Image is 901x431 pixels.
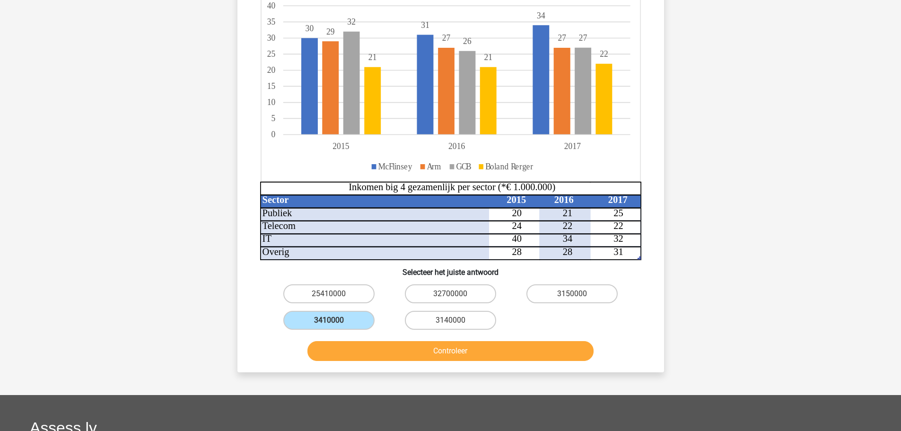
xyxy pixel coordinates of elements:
tspan: 30 [267,33,275,43]
tspan: Telecom [262,220,295,231]
tspan: 34 [562,234,572,244]
label: 3410000 [283,311,375,330]
tspan: 20 [267,65,275,75]
tspan: Inkomen big 4 gezamenlijk per sector (*€ 1.000.000) [349,182,555,193]
button: Controleer [307,341,594,361]
tspan: 27 [578,33,587,43]
tspan: 31 [613,246,623,257]
tspan: 34 [536,10,545,20]
tspan: 24 [512,220,522,231]
tspan: 29 [326,26,335,36]
label: 3140000 [405,311,496,330]
tspan: 201520162017 [332,141,581,151]
tspan: McFlinsey [378,161,412,171]
tspan: 40 [512,234,522,244]
tspan: 28 [562,246,572,257]
tspan: Boland Rerger [485,161,533,171]
tspan: 22 [613,220,623,231]
tspan: Sector [262,194,289,205]
tspan: 2016 [554,194,573,205]
tspan: 40 [267,0,275,10]
h6: Selecteer het juiste antwoord [253,260,649,277]
label: 3150000 [526,284,618,303]
tspan: 5 [271,114,275,123]
tspan: 2017 [608,194,627,205]
tspan: 22 [562,220,572,231]
tspan: 25 [267,49,275,59]
tspan: 22 [600,49,608,59]
tspan: 35 [267,17,275,27]
tspan: 2121 [368,53,492,62]
tspan: 26 [463,36,472,46]
tspan: 32 [613,234,623,244]
tspan: 25 [613,208,623,218]
tspan: Overig [262,246,289,257]
tspan: 20 [512,208,522,218]
tspan: 10 [267,97,275,107]
tspan: 0 [271,130,275,140]
label: 25410000 [283,284,375,303]
tspan: 30 [305,23,314,33]
tspan: Arm [427,161,441,171]
tspan: 21 [562,208,572,218]
tspan: 2727 [442,33,566,43]
tspan: 31 [421,20,429,30]
tspan: 32 [347,17,356,27]
label: 32700000 [405,284,496,303]
tspan: Publiek [262,208,292,218]
tspan: 15 [267,81,275,91]
tspan: IT [262,234,271,244]
tspan: 2015 [507,194,526,205]
tspan: GCB [456,161,471,171]
tspan: 28 [512,246,522,257]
